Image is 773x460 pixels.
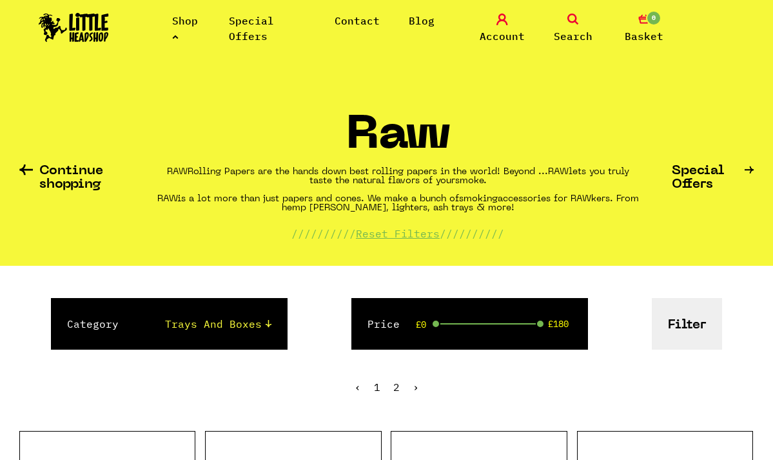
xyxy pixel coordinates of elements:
[480,28,525,44] span: Account
[554,28,592,44] span: Search
[612,14,676,44] a: 0 Basket
[177,195,459,203] strong: is a lot more than just papers and cones. We make a bunch of
[548,168,569,176] em: RAW
[291,226,504,241] p: ////////// //////////
[455,177,484,185] em: smoke
[355,381,361,394] span: ‹
[39,13,109,42] img: Little Head Shop Logo
[393,381,400,394] a: 2
[409,14,435,27] a: Blog
[416,319,426,330] span: £0
[355,382,361,392] li: « Previous
[188,168,548,176] strong: Rolling Papers are the hands down best rolling papers in the world! Beyond ...
[346,114,450,168] h1: Raw
[625,28,663,44] span: Basket
[67,316,119,332] label: Category
[172,14,198,43] a: Shop
[484,177,487,185] strong: .
[541,14,605,44] a: Search
[282,195,639,212] strong: accessories for RAWkers. From hemp [PERSON_NAME], lighters, ash trays & more!
[167,168,188,176] em: RAW
[652,298,722,350] button: Filter
[374,381,380,394] span: 1
[367,316,400,332] label: Price
[335,14,380,27] a: Contact
[19,165,124,192] a: Continue shopping
[157,195,177,203] em: RAW
[646,10,661,26] span: 0
[548,319,569,329] span: £180
[672,165,754,192] a: Special Offers
[356,227,440,240] a: Reset Filters
[229,14,274,43] a: Special Offers
[459,195,498,203] em: smoking
[413,381,419,394] a: Next »
[309,168,629,185] strong: lets you truly taste the natural flavors of your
